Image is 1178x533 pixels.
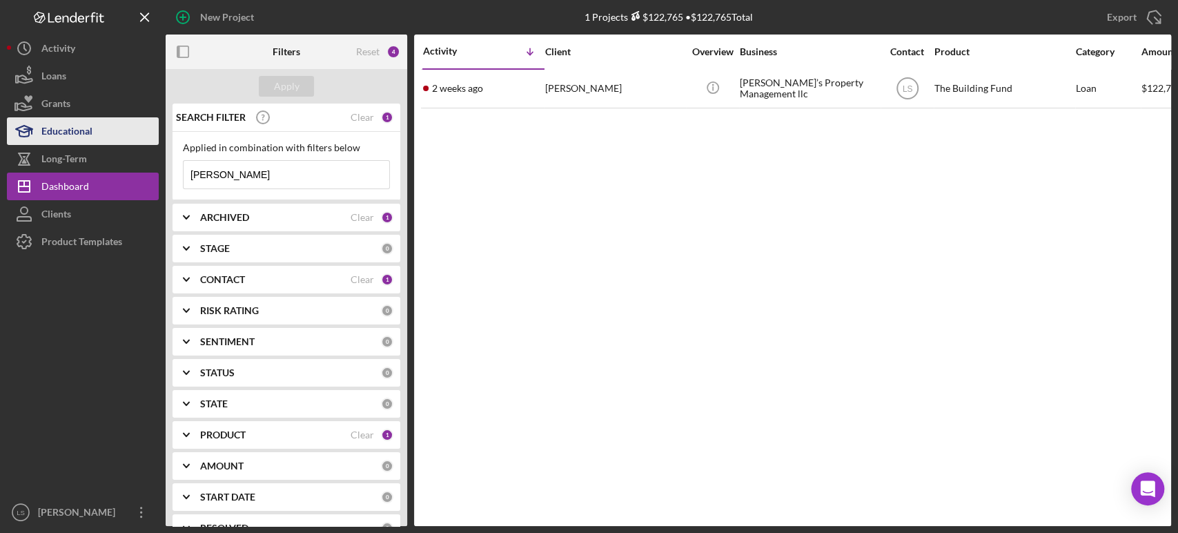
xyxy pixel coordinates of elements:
[200,274,245,285] b: CONTACT
[1131,472,1164,505] div: Open Intercom Messenger
[200,336,255,347] b: SENTIMENT
[274,76,300,97] div: Apply
[381,367,393,379] div: 0
[351,429,374,440] div: Clear
[273,46,300,57] b: Filters
[545,70,683,107] div: [PERSON_NAME]
[7,145,159,173] button: Long-Term
[7,228,159,255] button: Product Templates
[902,84,912,94] text: LS
[176,112,246,123] b: SEARCH FILTER
[41,145,87,176] div: Long-Term
[200,367,235,378] b: STATUS
[200,243,230,254] b: STAGE
[351,212,374,223] div: Clear
[200,492,255,503] b: START DATE
[166,3,268,31] button: New Project
[7,200,159,228] button: Clients
[1093,3,1171,31] button: Export
[7,173,159,200] button: Dashboard
[200,3,254,31] div: New Project
[41,228,122,259] div: Product Templates
[740,46,878,57] div: Business
[200,429,246,440] b: PRODUCT
[423,46,484,57] div: Activity
[628,11,683,23] div: $122,765
[7,90,159,117] button: Grants
[41,173,89,204] div: Dashboard
[881,46,933,57] div: Contact
[1076,46,1140,57] div: Category
[200,461,244,472] b: AMOUNT
[381,460,393,472] div: 0
[259,76,314,97] button: Apply
[200,305,259,316] b: RISK RATING
[432,83,483,94] time: 2025-09-11 22:46
[381,491,393,503] div: 0
[17,509,25,516] text: LS
[7,498,159,526] button: LS[PERSON_NAME]
[585,11,753,23] div: 1 Projects • $122,765 Total
[35,498,124,530] div: [PERSON_NAME]
[7,117,159,145] button: Educational
[381,398,393,410] div: 0
[1107,3,1137,31] div: Export
[351,274,374,285] div: Clear
[545,46,683,57] div: Client
[386,45,400,59] div: 4
[7,62,159,90] button: Loans
[934,46,1072,57] div: Product
[41,117,92,148] div: Educational
[381,304,393,317] div: 0
[740,70,878,107] div: [PERSON_NAME]’s Property Management llc
[934,70,1072,107] div: The Building Fund
[1076,70,1140,107] div: Loan
[687,46,738,57] div: Overview
[381,111,393,124] div: 1
[200,398,228,409] b: STATE
[183,142,390,153] div: Applied in combination with filters below
[200,212,249,223] b: ARCHIVED
[41,200,71,231] div: Clients
[381,336,393,348] div: 0
[356,46,380,57] div: Reset
[351,112,374,123] div: Clear
[381,429,393,441] div: 1
[381,242,393,255] div: 0
[381,273,393,286] div: 1
[381,211,393,224] div: 1
[7,35,159,62] button: Activity
[41,35,75,66] div: Activity
[41,62,66,93] div: Loans
[41,90,70,121] div: Grants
